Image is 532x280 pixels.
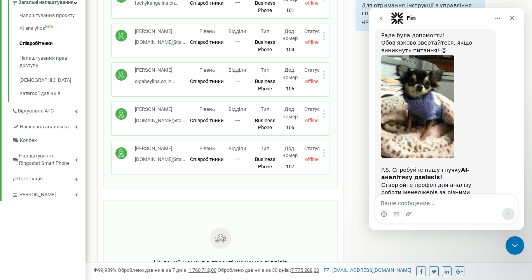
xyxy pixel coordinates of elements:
[12,134,85,147] a: Колбек
[135,39,185,45] span: [DOMAIN_NAME]@ta...
[255,156,276,169] span: Business Phone
[153,259,288,266] span: На даний момент в проєкті ще немає відділів
[235,78,240,84] span: 一
[283,67,298,80] span: Дод. номер
[190,118,224,123] span: Співробітники
[19,51,85,73] a: Налаштування прав доступу
[6,19,149,245] div: Yeva говорит…
[19,175,43,183] span: Інтеграція
[369,8,524,230] iframe: Intercom live chat
[12,118,85,134] a: Наскрізна аналітика
[190,39,224,45] span: Співробітники
[135,28,185,35] p: [PERSON_NAME]
[19,21,85,36] a: AI analyticsNEW
[135,145,185,152] p: [PERSON_NAME]
[12,174,121,220] div: Створюйте профілі для аналізу роботи менеджерів за різними критеріями. Використовуйте стоп-слова....
[261,28,270,34] span: Тип
[235,118,240,123] span: 一
[304,28,320,34] span: Статус
[305,156,319,162] span: offline
[304,145,320,151] span: Статус
[199,67,215,73] span: Рівень
[12,147,85,170] a: Налаштування Ringostat Smart Phone
[190,156,224,162] span: Співробітники
[291,267,319,273] u: 7 775 288,00
[12,186,85,202] a: [PERSON_NAME]
[133,200,146,213] button: Отправить сообщение…
[24,203,31,209] button: Средство выбора GIF-файла
[118,267,216,273] span: Оброблено дзвінків за 7 днів :
[279,163,301,171] p: 107
[235,39,240,45] span: 一
[255,39,276,52] span: Business Phone
[19,36,85,51] a: Співробітники
[19,12,85,21] a: Налаштування проєкту
[218,267,319,273] span: Оброблено дзвінків за 30 днів :
[304,106,320,112] span: Статус
[93,267,117,273] span: 99,989%
[135,118,185,123] span: [DOMAIN_NAME]@ta...
[279,7,301,14] p: 101
[18,191,56,199] span: [PERSON_NAME]
[135,78,175,84] span: olgabeylina.onlin...
[283,106,298,119] span: Дод. номер
[20,137,37,144] span: Колбек
[228,28,246,34] span: Відділи
[12,102,85,118] a: Віртуальна АТС
[362,2,472,24] span: Для отримання інструкції з управління співробітниками проєкту перейдіть до
[279,124,301,131] p: 106
[304,67,320,73] span: Статус
[368,17,399,24] a: бази знань
[305,78,319,84] span: offline
[12,170,85,186] a: Інтеграція
[261,145,270,151] span: Тип
[283,28,298,41] span: Дод. номер
[12,159,121,174] div: P.S. Спробуйте нашу гнучку
[324,267,411,273] a: [EMAIL_ADDRESS][DOMAIN_NAME]
[19,73,85,88] a: [DEMOGRAPHIC_DATA]
[255,118,276,131] span: Business Phone
[135,156,185,162] span: [DOMAIN_NAME]@ta...
[190,78,224,84] span: Співробітники
[506,236,524,255] iframe: Intercom live chat
[235,156,240,162] span: 一
[19,88,85,97] a: Категорії дзвінків
[37,203,43,209] button: Добавить вложение
[188,267,216,273] u: 1 760 712,00
[18,107,54,115] span: Віртуальна АТС
[279,46,301,54] p: 104
[199,106,215,112] span: Рівень
[12,203,18,209] button: Средство выбора эмодзи
[199,28,215,34] span: Рівень
[228,67,246,73] span: Відділи
[228,145,246,151] span: Відділи
[19,152,75,167] span: Налаштування Ringostat Smart Phone
[7,187,149,200] textarea: Ваше сообщение...
[255,78,276,92] span: Business Phone
[20,123,69,131] span: Наскрізна аналітика
[279,85,301,93] p: 105
[283,145,298,159] span: Дод. номер
[6,19,127,239] div: Рада була допомогти!Обов'язково звертайтеся, якщо виникнуть питання! 😉P.S. Спробуйте нашу гнучкуA...
[12,31,121,47] div: Обов'язково звертайтеся, якщо виникнуть питання! 😉
[261,106,270,112] span: Тип
[305,39,319,45] span: offline
[305,118,319,123] span: offline
[199,145,215,151] span: Рівень
[135,67,175,74] p: [PERSON_NAME]
[12,24,121,32] div: Рада була допомогти!
[228,106,246,112] span: Відділи
[135,106,185,113] p: [PERSON_NAME]
[261,67,270,73] span: Тип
